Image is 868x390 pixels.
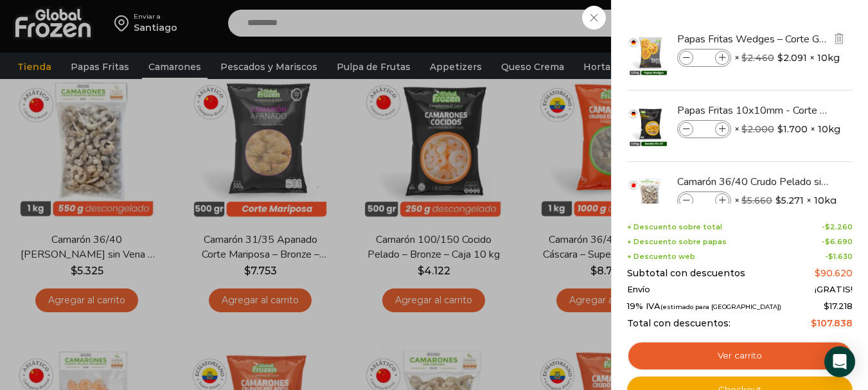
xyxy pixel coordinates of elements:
[777,123,783,136] span: $
[777,51,783,64] span: $
[741,123,747,135] span: $
[833,33,845,44] img: Eliminar Papas Fritas Wedges – Corte Gajo - Caja 10 kg del carrito
[824,301,853,311] span: 17.218
[627,268,745,279] span: Subtotal con descuentos
[741,195,747,206] span: $
[824,346,855,377] div: Open Intercom Messenger
[627,285,650,295] span: Envío
[734,49,840,67] span: × × 10kg
[825,222,830,231] span: $
[825,237,830,246] span: $
[741,52,747,64] span: $
[832,31,846,48] a: Eliminar Papas Fritas Wedges – Corte Gajo - Caja 10 kg del carrito
[815,285,853,295] span: ¡GRATIS!
[825,237,853,246] bdi: 6.690
[741,195,772,206] bdi: 5.660
[777,123,808,136] bdi: 1.700
[811,317,817,329] span: $
[775,194,804,207] bdi: 5.271
[660,303,781,310] small: (estimado para [GEOGRAPHIC_DATA])
[822,238,853,246] span: -
[734,191,837,209] span: × × 10kg
[627,301,781,312] span: 19% IVA
[828,252,853,261] bdi: 1.630
[824,301,829,311] span: $
[775,194,781,207] span: $
[825,222,853,231] bdi: 2.260
[677,103,830,118] a: Papas Fritas 10x10mm - Corte Bastón - Caja 10 kg
[734,120,840,138] span: × × 10kg
[695,193,714,208] input: Product quantity
[695,51,714,65] input: Product quantity
[627,253,695,261] span: + Descuento web
[677,32,830,46] a: Papas Fritas Wedges – Corte Gajo - Caja 10 kg
[815,267,853,279] bdi: 90.620
[815,267,820,279] span: $
[828,252,833,261] span: $
[627,238,727,246] span: + Descuento sobre papas
[627,318,731,329] span: Total con descuentos:
[627,223,722,231] span: + Descuento sobre total
[822,223,853,231] span: -
[741,123,774,135] bdi: 2.000
[741,52,774,64] bdi: 2.460
[777,51,807,64] bdi: 2.091
[695,122,714,136] input: Product quantity
[677,175,830,189] a: Camarón 36/40 Crudo Pelado sin Vena - Bronze - Caja 10 kg
[811,317,853,329] bdi: 107.838
[825,253,853,261] span: -
[627,341,853,371] a: Ver carrito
